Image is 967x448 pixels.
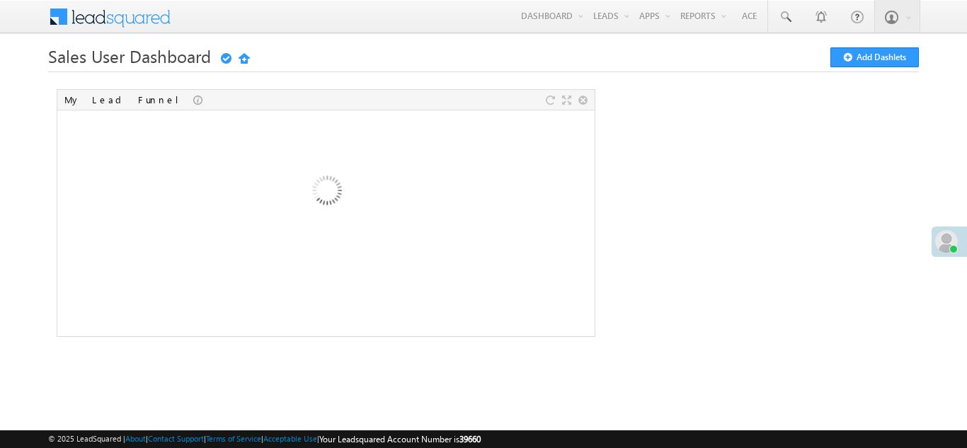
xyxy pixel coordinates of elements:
div: My Lead Funnel [64,93,193,106]
span: © 2025 LeadSquared | | | | | [48,432,481,446]
a: About [125,434,146,443]
a: Terms of Service [206,434,261,443]
img: Loading... [250,117,402,269]
span: Your Leadsquared Account Number is [319,434,481,444]
span: 39660 [459,434,481,444]
button: Add Dashlets [830,47,919,67]
span: Sales User Dashboard [48,45,211,67]
a: Acceptable Use [263,434,317,443]
a: Contact Support [148,434,204,443]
